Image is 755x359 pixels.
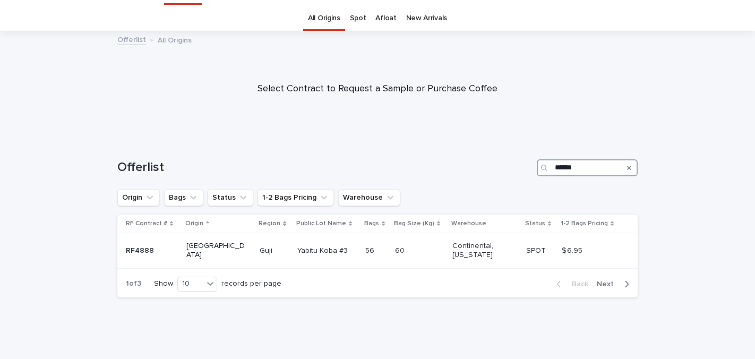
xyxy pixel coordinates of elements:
[308,6,340,31] a: All Origins
[565,280,588,288] span: Back
[597,280,620,288] span: Next
[186,242,245,260] p: [GEOGRAPHIC_DATA]
[394,218,434,229] p: Bag Size (Kg)
[208,189,253,206] button: Status
[395,244,407,255] p: 60
[260,244,274,255] p: Guji
[164,189,203,206] button: Bags
[451,218,486,229] p: Warehouse
[158,33,192,45] p: All Origins
[126,218,167,229] p: RF Contract #
[259,218,280,229] p: Region
[537,159,638,176] input: Search
[406,6,447,31] a: New Arrivals
[364,218,379,229] p: Bags
[126,244,156,255] p: RF4888
[117,233,638,269] tr: RF4888RF4888 [GEOGRAPHIC_DATA]GujiGuji Yabitu Koba #3Yabitu Koba #3 5656 6060 Continental, [US_ST...
[525,218,545,229] p: Status
[548,279,593,289] button: Back
[526,244,548,255] p: SPOT
[561,218,608,229] p: 1-2 Bags Pricing
[593,279,638,289] button: Next
[117,189,160,206] button: Origin
[185,218,203,229] p: Origin
[365,244,376,255] p: 56
[375,6,396,31] a: Afloat
[258,189,334,206] button: 1-2 Bags Pricing
[297,244,350,255] p: Yabitu Koba #3
[165,83,590,95] p: Select Contract to Request a Sample or Purchase Coffee
[221,279,281,288] p: records per page
[154,279,173,288] p: Show
[338,189,400,206] button: Warehouse
[178,278,203,289] div: 10
[350,6,366,31] a: Spot
[117,160,533,175] h1: Offerlist
[296,218,346,229] p: Public Lot Name
[117,271,150,297] p: 1 of 3
[562,244,585,255] p: $ 6.95
[117,33,146,45] a: Offerlist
